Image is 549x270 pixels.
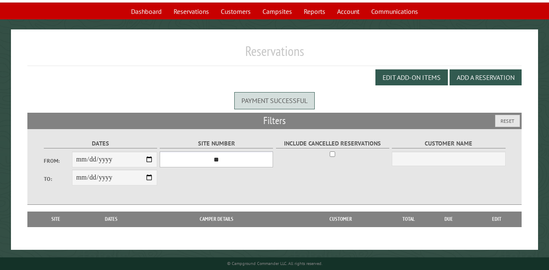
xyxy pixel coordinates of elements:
a: Dashboard [126,3,167,19]
h2: Filters [27,113,522,129]
a: Campsites [257,3,297,19]
button: Edit Add-on Items [375,69,448,85]
label: From: [44,157,72,165]
label: Dates [44,139,157,148]
th: Edit [472,212,522,227]
th: Site [32,212,80,227]
small: © Campground Commander LLC. All rights reserved. [227,261,322,266]
label: Customer Name [392,139,505,148]
div: Payment successful [234,92,315,109]
button: Reset [495,115,520,127]
a: Customers [216,3,256,19]
th: Total [392,212,426,227]
th: Camper Details [143,212,290,227]
th: Customer [290,212,392,227]
th: Dates [80,212,143,227]
th: Due [426,212,472,227]
button: Add a Reservation [450,69,522,85]
label: Include Cancelled Reservations [276,139,389,148]
a: Communications [366,3,423,19]
label: Site Number [160,139,273,148]
label: To: [44,175,72,183]
a: Reservations [169,3,214,19]
h1: Reservations [27,43,522,66]
a: Account [332,3,364,19]
a: Reports [299,3,330,19]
